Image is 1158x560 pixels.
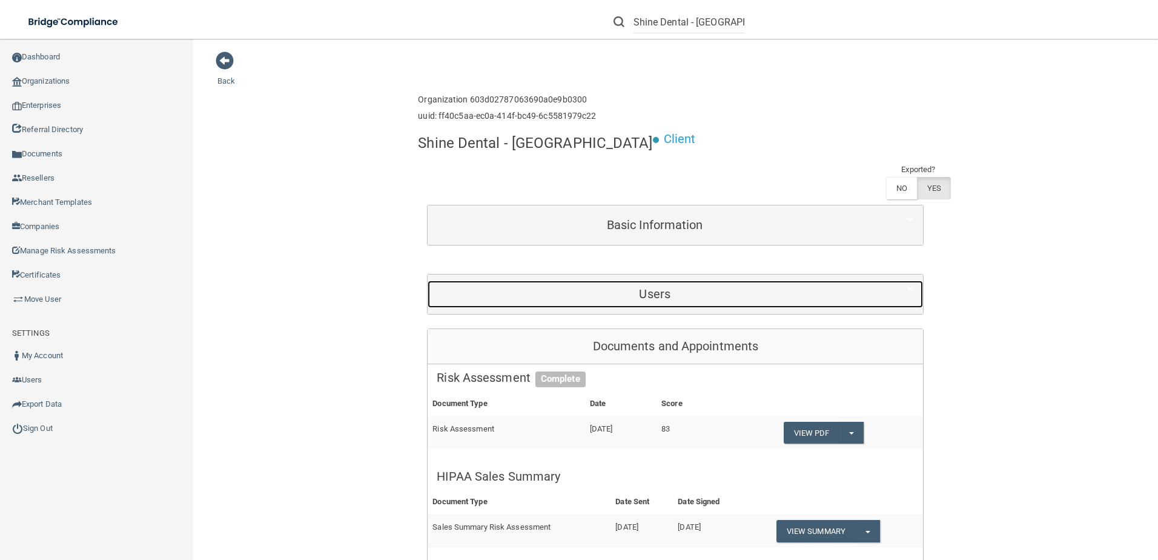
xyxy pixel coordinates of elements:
[12,102,22,110] img: enterprise.0d942306.png
[776,520,855,542] a: View Summary
[610,515,673,547] td: [DATE]
[12,399,22,409] img: icon-export.b9366987.png
[634,11,744,33] input: Search
[437,470,914,483] h5: HIPAA Sales Summary
[12,351,22,361] img: ic_user_dark.df1a06c3.png
[437,218,873,232] h5: Basic Information
[12,326,50,341] label: SETTINGS
[657,392,724,416] th: Score
[437,371,914,384] h5: Risk Assessment
[585,392,657,416] th: Date
[886,162,951,177] td: Exported?
[585,416,657,449] td: [DATE]
[18,10,130,35] img: bridge_compliance_login_screen.278c3ca4.svg
[217,62,235,85] a: Back
[437,281,914,308] a: Users
[12,77,22,87] img: organization-icon.f8decf85.png
[418,95,596,104] h6: Organization 603d02787063690a0e9b0300
[614,16,624,27] img: ic-search.3b580494.png
[535,372,586,387] span: Complete
[784,422,839,444] a: View PDF
[948,474,1143,522] iframe: Drift Widget Chat Controller
[428,392,584,416] th: Document Type
[886,177,917,199] label: NO
[664,128,696,150] p: Client
[428,490,610,515] th: Document Type
[610,490,673,515] th: Date Sent
[12,173,22,183] img: ic_reseller.de258add.png
[418,112,596,121] h6: uuid: ff40c5aa-ec0a-414f-bc49-6c5581979c22
[428,515,610,547] td: Sales Summary Risk Assessment
[12,293,24,305] img: briefcase.64adab9b.png
[428,416,584,449] td: Risk Assessment
[418,135,652,151] h4: Shine Dental - [GEOGRAPHIC_DATA]
[12,375,22,385] img: icon-users.e205127d.png
[673,515,747,547] td: [DATE]
[12,423,23,434] img: ic_power_dark.7ecde6b1.png
[917,177,951,199] label: YES
[437,287,873,301] h5: Users
[657,416,724,449] td: 83
[673,490,747,515] th: Date Signed
[437,212,914,239] a: Basic Information
[12,150,22,159] img: icon-documents.8dae5593.png
[428,329,923,364] div: Documents and Appointments
[12,53,22,62] img: ic_dashboard_dark.d01f4a41.png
